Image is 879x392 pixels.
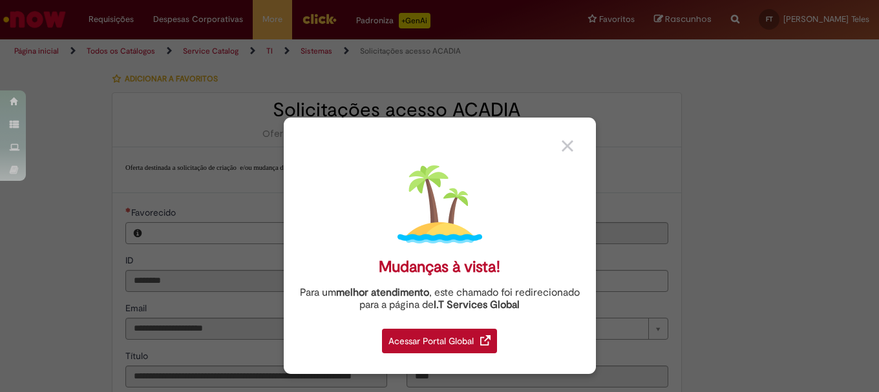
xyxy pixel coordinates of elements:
img: close_button_grey.png [562,140,573,152]
div: Para um , este chamado foi redirecionado para a página de [293,287,586,311]
img: redirect_link.png [480,335,491,346]
div: Mudanças à vista! [379,258,500,276]
a: Acessar Portal Global [382,322,497,353]
strong: melhor atendimento [336,286,429,299]
img: island.png [397,162,482,247]
div: Acessar Portal Global [382,329,497,353]
a: I.T Services Global [434,291,520,311]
